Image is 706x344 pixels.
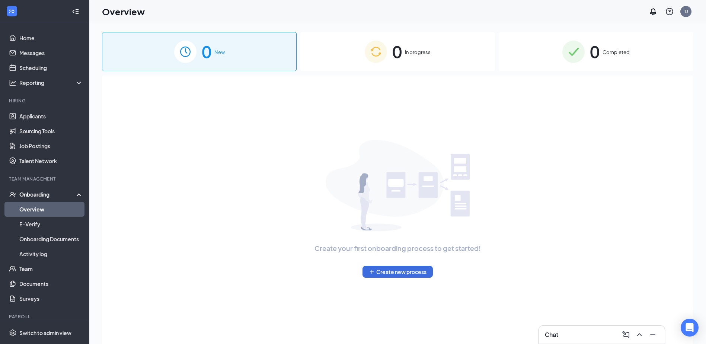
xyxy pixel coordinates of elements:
[72,8,79,15] svg: Collapse
[19,202,83,217] a: Overview
[19,138,83,153] a: Job Postings
[647,329,659,341] button: Minimize
[19,60,83,75] a: Scheduling
[392,39,402,64] span: 0
[9,329,16,337] svg: Settings
[681,319,699,337] div: Open Intercom Messenger
[19,191,77,198] div: Onboarding
[9,191,16,198] svg: UserCheck
[369,269,375,275] svg: Plus
[314,243,481,254] span: Create your first onboarding process to get started!
[590,39,600,64] span: 0
[635,330,644,339] svg: ChevronUp
[649,7,658,16] svg: Notifications
[9,79,16,86] svg: Analysis
[648,330,657,339] svg: Minimize
[9,313,82,320] div: Payroll
[622,330,630,339] svg: ComposeMessage
[19,217,83,232] a: E-Verify
[19,79,83,86] div: Reporting
[19,31,83,45] a: Home
[19,109,83,124] a: Applicants
[9,176,82,182] div: Team Management
[620,329,632,341] button: ComposeMessage
[19,232,83,246] a: Onboarding Documents
[202,39,211,64] span: 0
[545,331,558,339] h3: Chat
[19,329,71,337] div: Switch to admin view
[19,124,83,138] a: Sourcing Tools
[665,7,674,16] svg: QuestionInfo
[633,329,645,341] button: ChevronUp
[684,8,688,15] div: TJ
[19,291,83,306] a: Surveys
[19,261,83,276] a: Team
[405,48,431,56] span: In progress
[19,276,83,291] a: Documents
[19,45,83,60] a: Messages
[603,48,630,56] span: Completed
[19,246,83,261] a: Activity log
[9,98,82,104] div: Hiring
[102,5,145,18] h1: Overview
[214,48,225,56] span: New
[19,153,83,168] a: Talent Network
[8,7,16,15] svg: WorkstreamLogo
[362,266,433,278] button: PlusCreate new process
